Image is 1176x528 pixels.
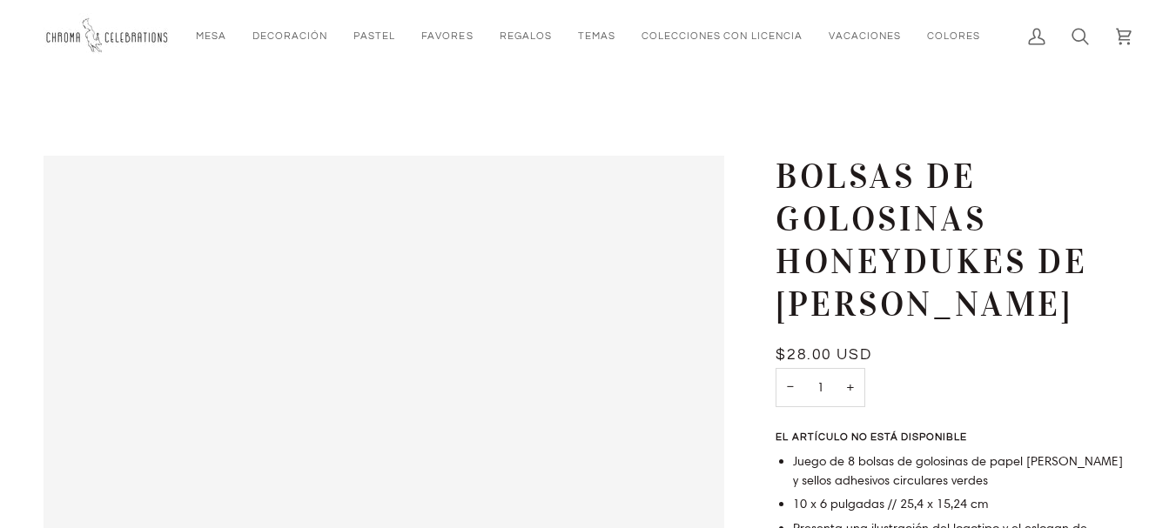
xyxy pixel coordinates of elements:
[927,29,980,43] span: Colores
[421,29,473,43] span: favores
[353,29,395,43] span: Pastel
[500,29,552,43] span: Regalos
[776,368,865,407] input: Cantidad
[829,29,901,43] span: Vacaciones
[252,29,327,43] span: Decoración
[836,368,865,407] button: Aumentar cantidad
[793,452,1124,491] li: Juego de 8 bolsas de golosinas de papel [PERSON_NAME] y sellos adhesivos circulares verdes
[44,13,174,59] img: Chroma Celebrations
[196,29,226,43] span: Mesa
[793,495,1124,514] li: 10 x 6 pulgadas // 25,4 x 15,24 cm
[776,432,967,443] span: El artículo no está disponible
[578,29,615,43] span: Temas
[776,368,803,407] button: Disminuir cantidad
[776,156,1111,325] h1: Bolsas de golosinas Honeydukes de [PERSON_NAME]
[776,347,871,363] span: $28.00 USD
[642,29,803,43] span: Colecciones con licencia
